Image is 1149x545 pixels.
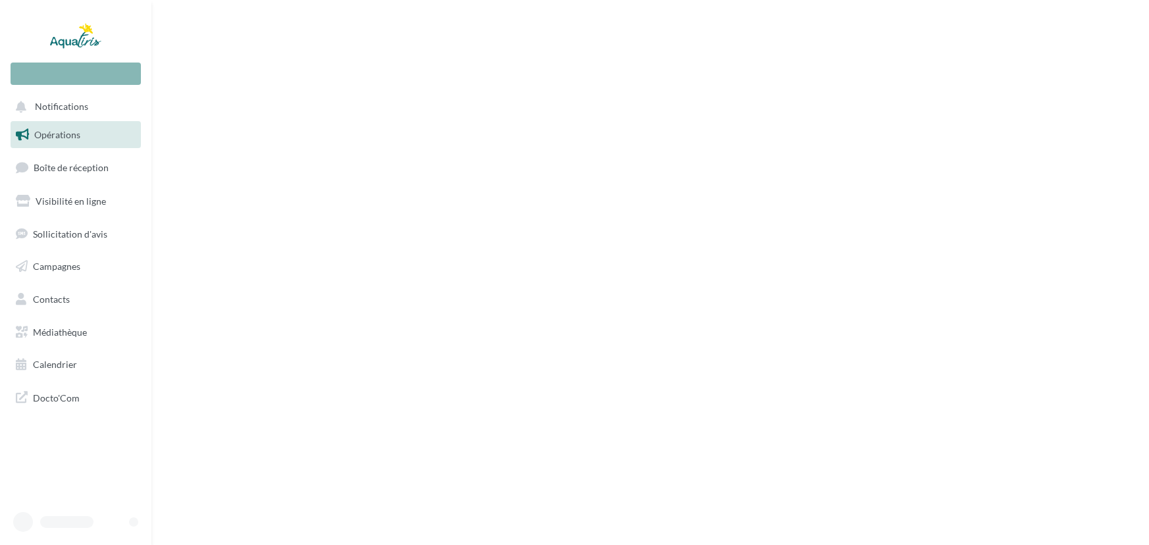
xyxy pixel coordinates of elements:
[36,195,106,207] span: Visibilité en ligne
[33,326,87,338] span: Médiathèque
[8,286,144,313] a: Contacts
[8,253,144,280] a: Campagnes
[35,101,88,113] span: Notifications
[33,359,77,370] span: Calendrier
[8,221,144,248] a: Sollicitation d'avis
[34,162,109,173] span: Boîte de réception
[8,351,144,378] a: Calendrier
[33,261,80,272] span: Campagnes
[33,294,70,305] span: Contacts
[33,228,107,239] span: Sollicitation d'avis
[8,319,144,346] a: Médiathèque
[34,129,80,140] span: Opérations
[8,188,144,215] a: Visibilité en ligne
[8,121,144,149] a: Opérations
[33,389,80,406] span: Docto'Com
[8,153,144,182] a: Boîte de réception
[8,384,144,411] a: Docto'Com
[11,63,141,85] div: Nouvelle campagne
